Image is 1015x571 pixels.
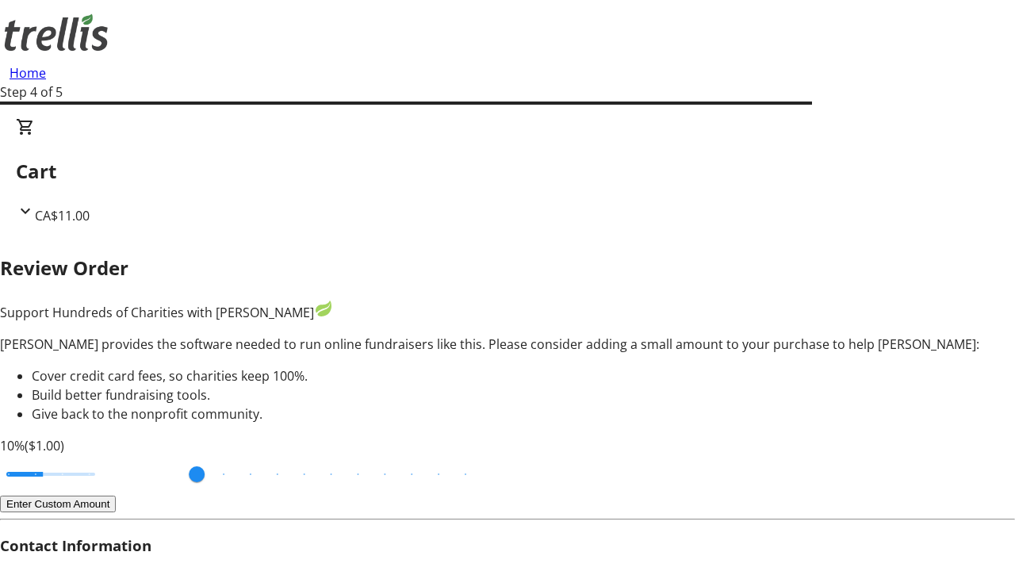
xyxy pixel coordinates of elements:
li: Give back to the nonprofit community. [32,404,1015,423]
div: CartCA$11.00 [16,117,999,225]
span: CA$11.00 [35,207,90,224]
h2: Cart [16,157,999,186]
li: Build better fundraising tools. [32,385,1015,404]
li: Cover credit card fees, so charities keep 100%. [32,366,1015,385]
